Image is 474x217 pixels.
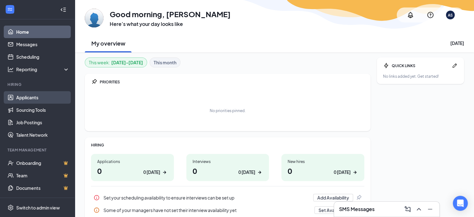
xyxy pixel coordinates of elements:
[93,195,100,201] svg: Info
[383,62,389,69] svg: Bolt
[97,159,168,164] div: Applications
[161,169,168,175] svg: ArrowRight
[193,159,263,164] div: Interviews
[407,11,414,19] svg: Notifications
[91,39,125,47] h2: My overview
[448,12,453,18] div: AS
[91,204,364,216] div: Some of your managers have not set their interview availability yet
[339,206,375,213] h3: SMS Messages
[91,154,174,181] a: Applications00 [DATE]ArrowRight
[91,191,364,204] a: InfoSet your scheduling availability to ensure interviews can be set upAdd AvailabilityPin
[103,195,309,201] div: Set your scheduling availability to ensure interviews can be set up
[16,91,69,104] a: Applicants
[313,194,353,201] button: Add Availability
[93,207,100,213] svg: Info
[7,147,68,153] div: Team Management
[16,182,69,194] a: DocumentsCrown
[16,38,69,51] a: Messages
[7,205,14,211] svg: Settings
[16,157,69,169] a: OnboardingCrown
[426,205,434,213] svg: Minimize
[7,66,14,72] svg: Analysis
[60,7,66,13] svg: Collapse
[16,205,60,211] div: Switch to admin view
[383,74,458,79] div: No links added yet. Get started!
[256,169,263,175] svg: ArrowRight
[91,191,364,204] div: Set your scheduling availability to ensure interviews can be set up
[91,204,364,216] a: InfoSome of your managers have not set their interview availability yetSet AvailabilityPin
[110,9,231,19] h1: Good morning, [PERSON_NAME]
[452,62,458,69] svg: Pen
[413,204,423,214] button: ChevronUp
[238,169,255,175] div: 0 [DATE]
[186,154,269,181] a: Interviews00 [DATE]ArrowRight
[85,9,103,27] img: Andrew San
[16,66,70,72] div: Reporting
[154,59,176,66] b: This month
[281,154,364,181] a: New hires00 [DATE]ArrowRight
[16,169,69,182] a: TeamCrown
[314,206,353,214] button: Set Availability
[193,165,263,176] h1: 0
[352,169,358,175] svg: ArrowRight
[288,159,358,164] div: New hires
[16,194,69,207] a: SurveysCrown
[402,204,412,214] button: ComposeMessage
[356,195,362,201] svg: Pin
[110,21,231,27] h3: Here’s what your day looks like
[143,169,160,175] div: 0 [DATE]
[89,59,143,66] div: This week :
[427,11,434,19] svg: QuestionInfo
[91,142,364,148] div: HIRING
[111,59,143,66] b: [DATE] - [DATE]
[16,116,69,129] a: Job Postings
[16,104,69,116] a: Sourcing Tools
[97,165,168,176] h1: 0
[16,51,69,63] a: Scheduling
[210,108,246,113] div: No priorities pinned.
[415,205,423,213] svg: ChevronUp
[424,204,434,214] button: Minimize
[453,196,468,211] div: Open Intercom Messenger
[404,205,411,213] svg: ComposeMessage
[16,26,69,38] a: Home
[91,79,97,85] svg: Pin
[100,79,364,85] div: PRIORITIES
[16,129,69,141] a: Talent Network
[103,207,311,213] div: Some of your managers have not set their interview availability yet
[334,169,351,175] div: 0 [DATE]
[392,63,449,68] div: QUICK LINKS
[288,165,358,176] h1: 0
[7,6,13,12] svg: WorkstreamLogo
[7,82,68,87] div: Hiring
[450,40,464,46] div: [DATE]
